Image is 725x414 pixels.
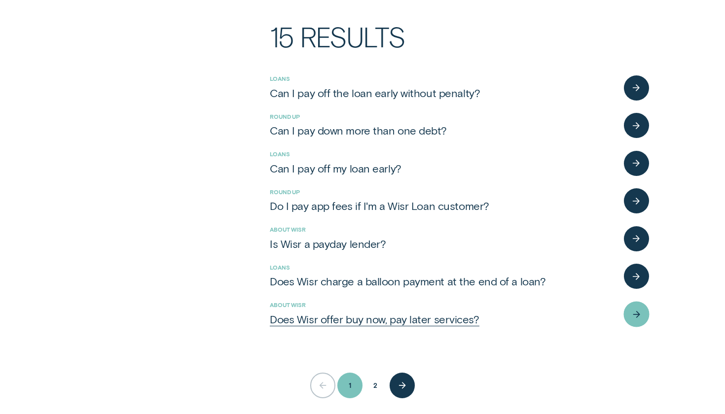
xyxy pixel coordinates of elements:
a: About Wisr [270,301,306,308]
div: Can I pay off my loan early? [270,162,401,175]
div: Can I pay off the loan early without penalty? [270,86,480,100]
a: Loans [270,150,290,157]
div: Do I pay app fees if I'm a Wisr Loan customer? [270,199,489,213]
div: Is Wisr a payday lender? [270,237,386,251]
div: Can I pay down more than one debt? [270,124,447,138]
button: help centre search page 1 current page [337,373,362,398]
a: Can I pay off my loan early? [270,162,618,175]
a: Loans [270,75,290,82]
a: Does Wisr offer buy now, pay later services? [270,312,618,326]
button: help centre search next page button [390,373,415,398]
a: Round Up [270,188,300,195]
a: Round Up [270,113,300,120]
a: Loans [270,264,290,271]
a: Can I pay off the loan early without penalty? [270,86,618,100]
h3: 15 Results [270,23,649,69]
div: Does Wisr charge a balloon payment at the end of a loan? [270,275,545,288]
button: help centre search page 2 link [362,373,388,398]
div: Does Wisr offer buy now, pay later services? [270,312,479,326]
a: Can I pay down more than one debt? [270,124,618,138]
a: Does Wisr charge a balloon payment at the end of a loan? [270,275,618,288]
a: About Wisr [270,226,306,233]
a: Is Wisr a payday lender? [270,237,618,251]
a: Do I pay app fees if I'm a Wisr Loan customer? [270,199,618,213]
